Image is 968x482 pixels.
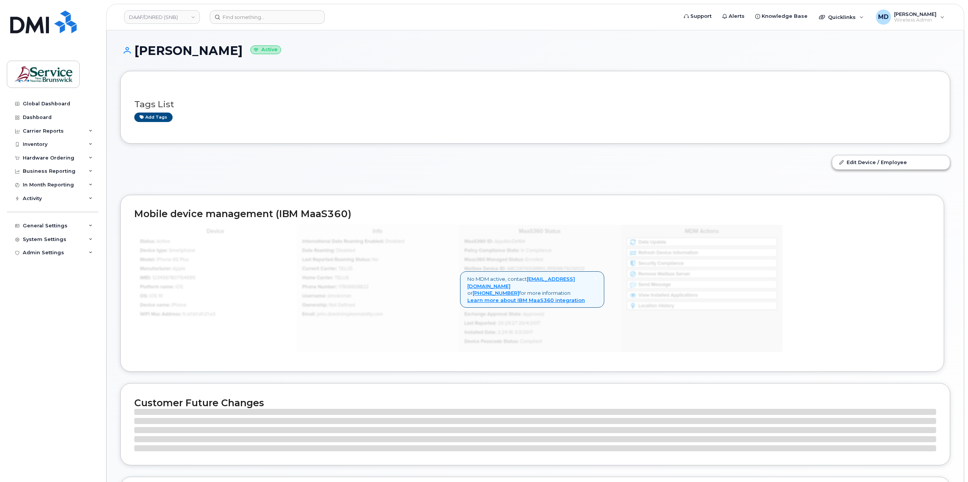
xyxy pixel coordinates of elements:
[134,397,936,408] h2: Customer Future Changes
[120,44,950,57] h1: [PERSON_NAME]
[594,275,597,282] span: ×
[467,297,585,303] a: Learn more about IBM MaaS360 integration
[460,271,604,308] div: No MDM active, contact or for more information
[250,45,281,54] small: Active
[134,100,936,109] h3: Tags List
[134,225,783,352] img: mdm_maas360_data_lg-147edf4ce5891b6e296acbe60ee4acd306360f73f278574cfef86ac192ea0250.jpg
[134,209,930,219] h2: Mobile device management (IBM MaaS360)
[134,113,173,122] a: Add tags
[594,275,597,281] a: Close
[467,276,575,289] a: [EMAIL_ADDRESS][DOMAIN_NAME]
[832,155,950,169] a: Edit Device / Employee
[473,290,519,296] a: [PHONE_NUMBER]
